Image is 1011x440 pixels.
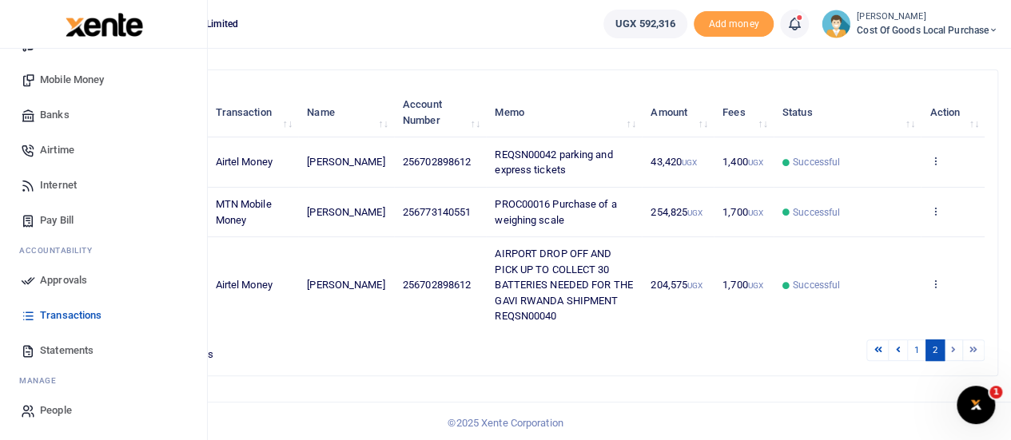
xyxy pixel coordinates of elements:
[687,208,703,217] small: UGX
[682,158,697,167] small: UGX
[495,198,616,226] span: PROC00016 Purchase of a weighing scale
[651,156,697,168] span: 43,420
[722,156,763,168] span: 1,400
[486,88,642,137] th: Memo: activate to sort column ascending
[40,107,70,123] span: Banks
[714,88,774,137] th: Fees: activate to sort column ascending
[694,17,774,29] a: Add money
[651,206,703,218] span: 254,825
[793,205,840,220] span: Successful
[40,272,87,288] span: Approvals
[957,386,995,424] iframe: Intercom live chat
[603,10,687,38] a: UGX 592,316
[307,206,384,218] span: [PERSON_NAME]
[857,23,998,38] span: Cost of Goods Local Purchase
[793,278,840,292] span: Successful
[495,248,632,322] span: AIRPORT DROP OFF AND PICK UP TO COLLECT 30 BATTERIES NEEDED FOR THE GAVI RWANDA SHIPMENT REQSN00040
[206,88,298,137] th: Transaction: activate to sort column ascending
[31,244,92,256] span: countability
[216,279,273,291] span: Airtel Money
[747,281,762,290] small: UGX
[857,10,998,24] small: [PERSON_NAME]
[13,133,194,168] a: Airtime
[793,155,840,169] span: Successful
[13,333,194,368] a: Statements
[925,339,945,361] a: 2
[495,149,612,176] span: REQSN00042 parking and express tickets
[774,88,921,137] th: Status: activate to sort column ascending
[822,10,998,38] a: profile-user [PERSON_NAME] Cost of Goods Local Purchase
[722,206,763,218] span: 1,700
[403,206,471,218] span: 256773140551
[597,10,694,38] li: Wallet ballance
[13,368,194,393] li: M
[13,298,194,333] a: Transactions
[298,88,394,137] th: Name: activate to sort column ascending
[651,279,703,291] span: 204,575
[722,279,763,291] span: 1,700
[13,168,194,203] a: Internet
[216,198,272,226] span: MTN Mobile Money
[13,263,194,298] a: Approvals
[40,343,94,359] span: Statements
[40,177,77,193] span: Internet
[687,281,703,290] small: UGX
[642,88,714,137] th: Amount: activate to sort column ascending
[13,238,194,263] li: Ac
[694,11,774,38] span: Add money
[64,18,143,30] a: logo-small logo-large logo-large
[40,212,74,228] span: Pay Bill
[403,279,471,291] span: 256702898612
[623,422,639,439] button: Close
[394,88,486,137] th: Account Number: activate to sort column ascending
[66,13,143,37] img: logo-large
[27,375,57,386] span: anage
[747,208,762,217] small: UGX
[40,307,101,323] span: Transactions
[216,156,273,168] span: Airtel Money
[13,203,194,238] a: Pay Bill
[747,158,762,167] small: UGX
[40,72,104,88] span: Mobile Money
[822,10,850,38] img: profile-user
[694,11,774,38] li: Toup your wallet
[13,393,194,428] a: People
[615,16,675,32] span: UGX 592,316
[40,142,74,158] span: Airtime
[40,402,72,418] span: People
[13,97,194,133] a: Banks
[307,156,384,168] span: [PERSON_NAME]
[13,62,194,97] a: Mobile Money
[403,156,471,168] span: 256702898612
[921,88,985,137] th: Action: activate to sort column ascending
[989,386,1002,398] span: 1
[74,338,448,363] div: Showing 11 to 13 of 13 entries
[907,339,926,361] a: 1
[307,279,384,291] span: [PERSON_NAME]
